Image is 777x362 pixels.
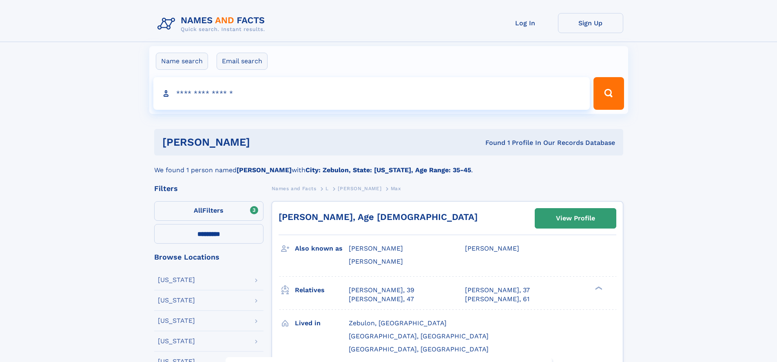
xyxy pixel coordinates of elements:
[194,207,202,214] span: All
[593,77,624,110] button: Search Button
[237,166,292,174] b: [PERSON_NAME]
[158,297,195,304] div: [US_STATE]
[391,186,401,191] span: Max
[154,13,272,35] img: Logo Names and Facts
[217,53,268,70] label: Email search
[153,77,590,110] input: search input
[162,137,368,147] h1: [PERSON_NAME]
[465,244,519,252] span: [PERSON_NAME]
[349,258,403,265] span: [PERSON_NAME]
[493,13,558,33] a: Log In
[295,283,349,297] h3: Relatives
[349,345,489,353] span: [GEOGRAPHIC_DATA], [GEOGRAPHIC_DATA]
[279,212,478,222] a: [PERSON_NAME], Age [DEMOGRAPHIC_DATA]
[349,244,403,252] span: [PERSON_NAME]
[556,209,595,228] div: View Profile
[156,53,208,70] label: Name search
[349,286,414,295] a: [PERSON_NAME], 39
[154,185,263,192] div: Filters
[558,13,623,33] a: Sign Up
[349,332,489,340] span: [GEOGRAPHIC_DATA], [GEOGRAPHIC_DATA]
[593,285,603,291] div: ❯
[154,201,263,221] label: Filters
[154,155,623,175] div: We found 1 person named with .
[535,209,616,228] a: View Profile
[272,183,317,193] a: Names and Facts
[465,295,529,304] a: [PERSON_NAME], 61
[325,183,329,193] a: L
[338,186,381,191] span: [PERSON_NAME]
[295,242,349,255] h3: Also known as
[158,277,195,283] div: [US_STATE]
[349,319,447,327] span: Zebulon, [GEOGRAPHIC_DATA]
[158,338,195,344] div: [US_STATE]
[465,286,530,295] a: [PERSON_NAME], 37
[295,316,349,330] h3: Lived in
[305,166,471,174] b: City: Zebulon, State: [US_STATE], Age Range: 35-45
[154,253,263,261] div: Browse Locations
[325,186,329,191] span: L
[338,183,381,193] a: [PERSON_NAME]
[158,318,195,324] div: [US_STATE]
[349,295,414,304] a: [PERSON_NAME], 47
[367,138,615,147] div: Found 1 Profile In Our Records Database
